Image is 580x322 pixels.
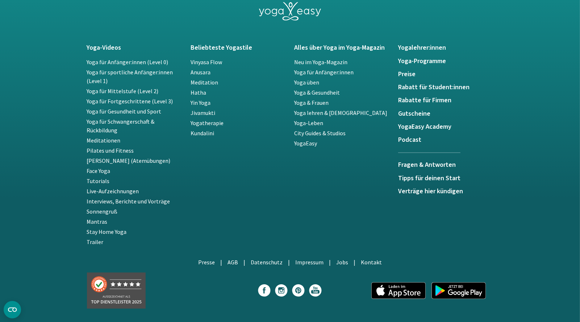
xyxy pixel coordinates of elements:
a: Sonnengruß [87,208,118,215]
a: Interviews, Berichte und Vorträge [87,198,170,205]
button: CMP-Widget öffnen [4,301,21,318]
a: Face Yoga [87,167,110,174]
a: Anusara [191,69,210,76]
a: Preise [398,71,493,78]
a: Yoga für Gesundheit und Sport [87,108,162,115]
a: Yin Yoga [191,99,210,106]
img: app_appstore_de.png [371,282,426,299]
a: Impressum [295,259,324,266]
a: Kundalini [191,129,214,137]
a: Yoga für Anfänger:innen [295,69,354,76]
a: Yoga für sportliche Anfänger:innen (Level 1) [87,69,173,84]
a: Rabatte für Firmen [398,97,493,104]
a: Yoga & Gesundheit [295,89,340,96]
a: Presse [198,259,215,266]
a: Tipps für deinen Start [398,175,493,182]
a: Vinyasa Flow [191,58,222,66]
a: Rabatt für Student:innen [398,84,493,91]
a: Gutscheine [398,110,493,117]
a: Hatha [191,89,206,96]
a: Yoga für Schwangerschaft & Rückbildung [87,118,155,134]
a: City Guides & Studios [295,129,346,137]
a: Beliebteste Yogastile [191,44,286,51]
img: Top Dienstleister 2025 [87,272,146,309]
a: YogaEasy Academy [398,123,493,131]
a: Yoga-Videos [87,44,182,51]
a: Podcast [398,136,493,144]
a: Alles über Yoga im Yoga-Magazin [295,44,390,51]
a: [PERSON_NAME] (Atemübungen) [87,157,171,164]
a: Meditation [191,79,218,86]
a: Yoga-Leben [295,119,324,127]
a: Jobs [336,259,348,266]
a: Jivamukti [191,109,215,116]
h5: Fragen & Antworten [398,161,460,169]
img: app_googleplay_de.png [431,282,486,299]
a: Tutorials [87,177,110,185]
li: | [288,258,290,267]
a: Yoga lehren & [DEMOGRAPHIC_DATA] [295,109,388,116]
li: | [243,258,245,267]
a: Neu im Yoga-Magazin [295,58,348,66]
a: Mantras [87,218,108,225]
a: Yoga üben [295,79,320,86]
a: Meditationen [87,137,121,144]
li: | [354,258,355,267]
a: Fragen & Antworten [398,152,460,174]
a: Verträge hier kündigen [398,188,493,195]
a: Yogatherapie [191,119,224,127]
a: Yoga & Frauen [295,99,329,106]
a: Yoga für Fortgeschrittene (Level 3) [87,98,173,105]
a: Yogalehrer:innen [398,44,493,51]
a: Stay Home Yoga [87,228,127,235]
a: AGB [228,259,238,266]
a: Yoga für Anfänger:innen (Level 0) [87,58,168,66]
a: YogaEasy [295,140,317,147]
a: Pilates und Fitness [87,147,134,154]
a: Live-Aufzeichnungen [87,187,139,195]
li: | [220,258,222,267]
a: Kontakt [361,259,382,266]
a: Yoga für Mittelstufe (Level 2) [87,87,159,95]
a: Datenschutz [251,259,283,266]
a: Trailer [87,238,104,245]
a: Yoga-Programme [398,58,493,65]
li: | [329,258,331,267]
